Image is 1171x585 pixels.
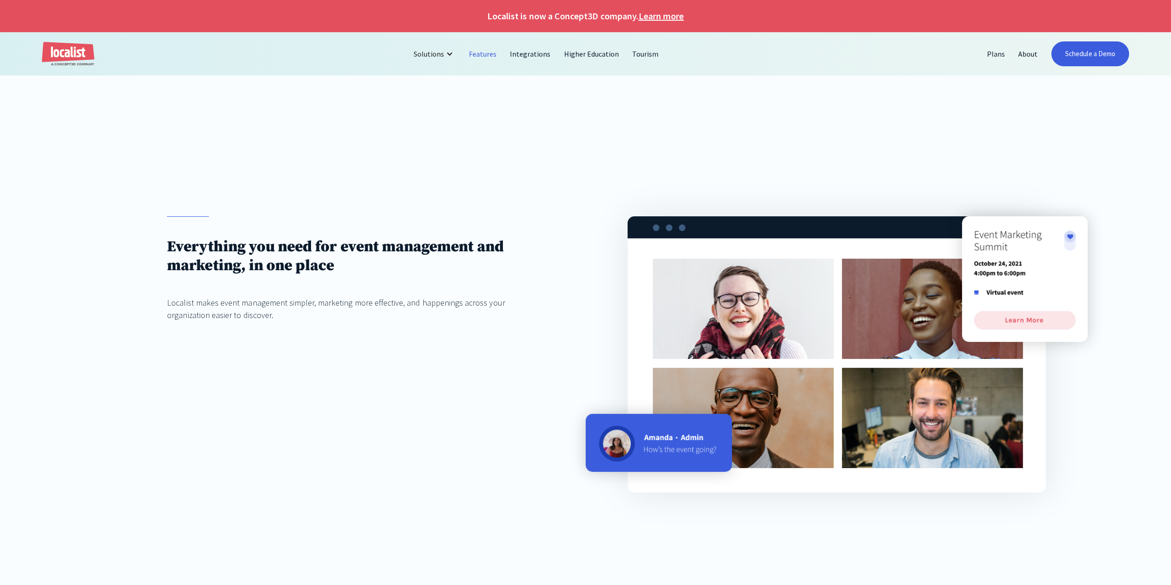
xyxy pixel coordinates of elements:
div: Localist makes event management simpler, marketing more effective, and happenings across your org... [167,296,543,321]
div: Solutions [414,48,444,59]
div: Solutions [407,43,462,65]
h1: Everything you need for event management and marketing, in one place [167,237,543,275]
a: About [1012,43,1044,65]
a: Higher Education [558,43,626,65]
a: Integrations [503,43,557,65]
a: Schedule a Demo [1051,41,1129,66]
a: Learn more [639,9,684,23]
a: Features [462,43,503,65]
a: Plans [981,43,1012,65]
a: home [42,42,94,66]
a: Tourism [626,43,665,65]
